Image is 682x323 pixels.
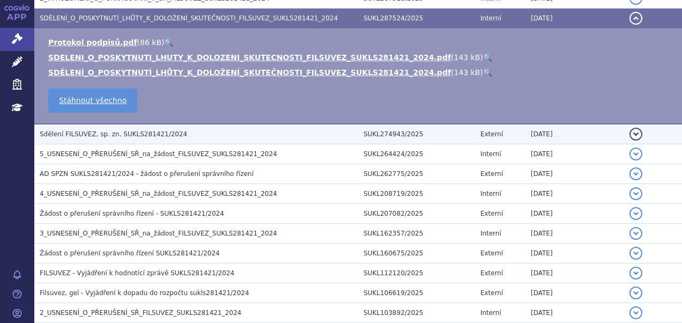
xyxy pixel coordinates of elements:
td: [DATE] [525,283,624,303]
span: Externí [480,170,503,178]
td: [DATE] [525,144,624,164]
td: [DATE] [525,303,624,323]
span: Interní [480,190,501,197]
td: SUKL287524/2025 [358,9,475,28]
span: FILSUVEZ - Vyjádření k hodnotící zprávě SUKLS281421/2024 [40,269,234,277]
td: [DATE] [525,224,624,244]
td: [DATE] [525,263,624,283]
button: detail [629,187,642,200]
span: 5_USNESENÍ_O_PŘERUŠENÍ_SŘ_na_žádost_FILSUVEZ_SUKLS281421_2024 [40,150,277,158]
a: 🔍 [483,68,492,77]
span: 143 kB [454,68,480,77]
span: 86 kB [140,38,161,47]
td: SUKL274943/2025 [358,124,475,144]
button: detail [629,148,642,160]
td: SUKL112120/2025 [358,263,475,283]
button: detail [629,287,642,299]
span: Externí [480,130,503,138]
span: Interní [480,150,501,158]
a: Protokol podpisů.pdf [48,38,137,47]
button: detail [629,247,642,260]
a: SDELENI_O_POSKYTNUTI_LHUTY_K_DOLOZENI_SKUTECNOSTI_FILSUVEZ_SUKLS281421_2024.pdf [48,53,451,62]
li: ( ) [48,52,671,63]
button: detail [629,227,642,240]
a: Stáhnout všechno [48,89,137,113]
td: SUKL160675/2025 [358,244,475,263]
a: SDĚLENÍ_O_POSKYTNUTÍ_LHŮTY_K_DOLOŽENÍ_SKUTEČNOSTI_FILSUVEZ_SUKLS281421_2024.pdf [48,68,451,77]
span: 4_USNESENÍ_O_PŘERUŠENÍ_SŘ_na_žádost_FILSUVEZ_SUKLS281421_2024 [40,190,277,197]
span: Externí [480,210,503,217]
td: [DATE] [525,184,624,204]
span: Sdělení FILSUVEZ, sp. zn. SUKLS281421/2024 [40,130,187,138]
span: SDĚLENÍ_O_POSKYTNUTÍ_LHŮTY_K_DOLOŽENÍ_SKUTEČNOSTI_FILSUVEZ_SUKLS281421_2024 [40,14,338,22]
td: SUKL262775/2025 [358,164,475,184]
li: ( ) [48,37,671,48]
button: detail [629,12,642,25]
td: [DATE] [525,244,624,263]
span: Interní [480,14,501,22]
td: [DATE] [525,164,624,184]
span: AD SPZN SUKLS281421/2024 - žádost o přerušení správního řízení [40,170,254,178]
td: [DATE] [525,204,624,224]
a: 🔍 [483,53,492,62]
span: Filsuvez, gel - Vyjádření k dopadu do rozpočtu sukls281421/2024 [40,289,249,297]
td: [DATE] [525,9,624,28]
span: Externí [480,249,503,257]
td: SUKL103892/2025 [358,303,475,323]
td: SUKL106619/2025 [358,283,475,303]
button: detail [629,128,642,141]
span: Externí [480,269,503,277]
button: detail [629,267,642,280]
td: SUKL208719/2025 [358,184,475,204]
span: Žádost o přerušení správního řízení - SUKLS281421/2024 [40,210,224,217]
td: SUKL207082/2025 [358,204,475,224]
a: 🔍 [164,38,173,47]
span: 3_USNESENÍ_O_PŘERUŠENÍ_SŘ_na_žádost_FILSUVEZ_SUKLS281421_2024 [40,230,277,237]
li: ( ) [48,67,671,78]
button: detail [629,306,642,319]
span: 2_USNESENÍ_O_PŘERUŠENÍ_SŘ_FILSUVEZ_SUKLS281421_2024 [40,309,241,317]
span: Interní [480,230,501,237]
button: detail [629,207,642,220]
span: Interní [480,309,501,317]
button: detail [629,167,642,180]
span: Externí [480,289,503,297]
span: Žádost o přerušení správního řízení SUKLS281421/2024 [40,249,220,257]
td: SUKL264424/2025 [358,144,475,164]
span: 143 kB [454,53,480,62]
td: SUKL162357/2025 [358,224,475,244]
td: [DATE] [525,124,624,144]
